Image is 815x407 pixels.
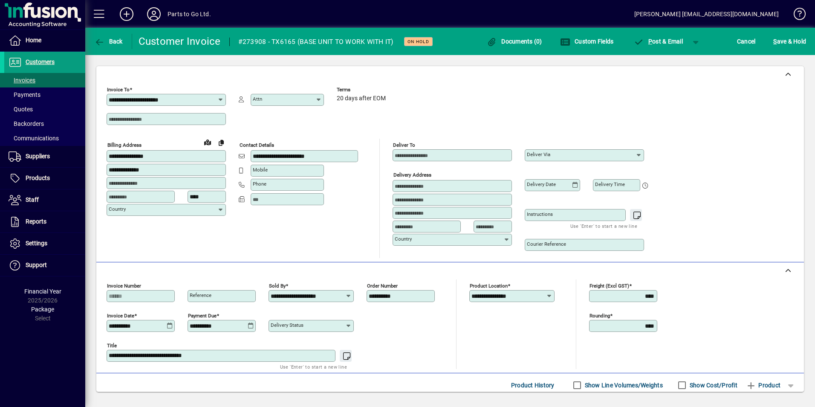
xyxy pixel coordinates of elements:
button: Save & Hold [771,34,808,49]
a: Payments [4,87,85,102]
span: Package [31,306,54,313]
a: Suppliers [4,146,85,167]
mat-label: Phone [253,181,266,187]
span: Home [26,37,41,44]
app-page-header-button: Back [85,34,132,49]
mat-label: Invoice date [107,313,134,319]
span: Payments [9,91,40,98]
span: Communications [9,135,59,142]
div: Parts to Go Ltd. [168,7,211,21]
button: Documents (0) [485,34,544,49]
button: Product History [508,378,558,393]
button: Custom Fields [558,34,616,49]
span: Backorders [9,120,44,127]
label: Show Line Volumes/Weights [583,381,663,390]
mat-label: Attn [253,96,262,102]
span: Support [26,262,47,268]
span: On hold [407,39,429,44]
a: Communications [4,131,85,145]
mat-label: Invoice To [107,87,130,93]
mat-label: Rounding [590,313,610,319]
span: Settings [26,240,47,247]
button: Profile [140,6,168,22]
div: Customer Invoice [139,35,221,48]
div: #273908 - TX6165 (BASE UNIT TO WORK WITH IT) [238,35,393,49]
a: Backorders [4,116,85,131]
a: Invoices [4,73,85,87]
a: Home [4,30,85,51]
span: 20 days after EOM [337,95,386,102]
span: Terms [337,87,388,93]
a: View on map [201,135,214,149]
mat-hint: Use 'Enter' to start a new line [280,362,347,372]
button: Add [113,6,140,22]
mat-label: Reference [190,292,211,298]
a: Support [4,255,85,276]
mat-label: Instructions [527,211,553,217]
mat-hint: Use 'Enter' to start a new line [570,221,637,231]
span: Custom Fields [560,38,614,45]
mat-label: Sold by [269,283,286,289]
mat-label: Mobile [253,167,268,173]
button: Post & Email [629,34,687,49]
a: Reports [4,211,85,233]
span: ave & Hold [773,35,806,48]
mat-label: Courier Reference [527,241,566,247]
mat-label: Order number [367,283,398,289]
button: Product [742,378,785,393]
span: Reports [26,218,46,225]
button: Back [92,34,125,49]
span: S [773,38,777,45]
span: Back [94,38,123,45]
span: Suppliers [26,153,50,160]
mat-label: Freight (excl GST) [590,283,629,289]
span: Financial Year [24,288,61,295]
span: Cancel [737,35,756,48]
mat-label: Delivery date [527,181,556,187]
mat-label: Payment due [188,313,217,319]
label: Show Cost/Profit [688,381,737,390]
span: Invoices [9,77,35,84]
a: Quotes [4,102,85,116]
mat-label: Country [109,206,126,212]
mat-label: Product location [470,283,508,289]
button: Copy to Delivery address [214,136,228,149]
span: ost & Email [633,38,683,45]
a: Settings [4,233,85,254]
mat-label: Deliver To [393,142,415,148]
mat-label: Deliver via [527,151,550,157]
a: Knowledge Base [787,2,804,29]
span: P [648,38,652,45]
mat-label: Delivery status [271,322,303,328]
span: Products [26,174,50,181]
button: Cancel [735,34,758,49]
span: Product History [511,378,555,392]
span: Product [746,378,780,392]
span: Staff [26,196,39,203]
a: Products [4,168,85,189]
span: Quotes [9,106,33,113]
a: Staff [4,189,85,211]
mat-label: Country [395,236,412,242]
mat-label: Delivery time [595,181,625,187]
span: Customers [26,58,55,65]
mat-label: Title [107,343,117,349]
mat-label: Invoice number [107,283,141,289]
div: [PERSON_NAME] [EMAIL_ADDRESS][DOMAIN_NAME] [634,7,779,21]
span: Documents (0) [487,38,542,45]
